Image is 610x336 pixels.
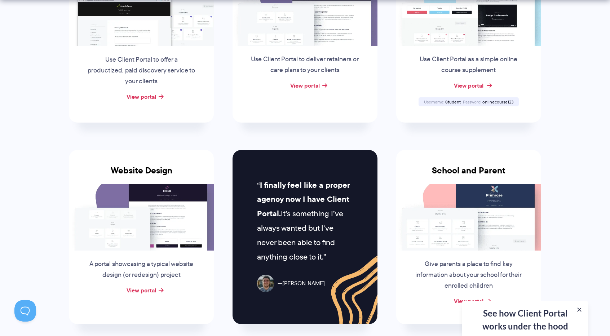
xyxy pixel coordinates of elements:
p: Use Client Portal as a simple online course supplement [414,54,523,76]
span: Student [445,99,461,105]
span: [PERSON_NAME] [278,278,325,289]
span: onlinecourse123 [482,99,513,105]
span: Password [463,99,481,105]
iframe: Toggle Customer Support [14,300,36,322]
strong: I finally feel like a proper agency now I have Client Portal. [257,179,350,220]
a: View portal [127,92,156,101]
p: A portal showcasing a typical website design (or redesign) project [87,259,196,280]
h3: School and Parent [396,165,541,184]
a: View portal [290,81,320,90]
h3: Website Design [69,165,214,184]
p: It’s something I’ve always wanted but I’ve never been able to find anything close to it. [257,178,353,264]
p: Give parents a place to find key information about your school for their enrolled children [414,259,523,291]
span: Username [424,99,444,105]
a: View portal [454,297,483,305]
a: View portal [454,81,483,90]
p: Use Client Portal to deliver retainers or care plans to your clients [250,54,360,76]
p: Use Client Portal to offer a productized, paid discovery service to your clients [87,54,196,87]
a: View portal [127,286,156,295]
